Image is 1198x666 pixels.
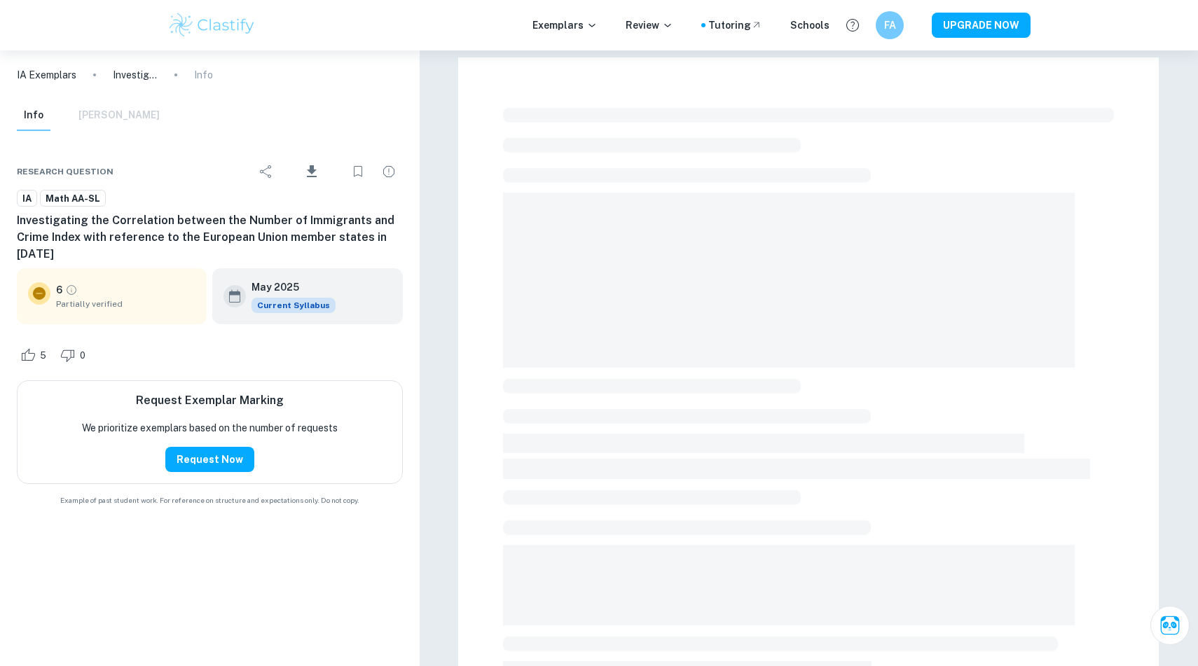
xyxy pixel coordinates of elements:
h6: Investigating the Correlation between the Number of Immigrants and Crime Index with reference to ... [17,212,403,263]
button: Ask Clai [1150,606,1190,645]
span: Partially verified [56,298,195,310]
button: Info [17,100,50,131]
a: Math AA-SL [40,190,106,207]
span: 5 [32,349,54,363]
h6: Request Exemplar Marking [136,392,284,409]
button: Request Now [165,447,254,472]
button: FA [876,11,904,39]
button: Help and Feedback [841,13,865,37]
a: Schools [790,18,829,33]
p: Info [194,67,213,83]
h6: May 2025 [252,279,324,295]
div: Report issue [375,158,403,186]
a: Grade partially verified [65,284,78,296]
a: Tutoring [708,18,762,33]
p: Exemplars [532,18,598,33]
div: This exemplar is based on the current syllabus. Feel free to refer to it for inspiration/ideas wh... [252,298,336,313]
span: Current Syllabus [252,298,336,313]
div: Download [283,153,341,190]
p: We prioritize exemplars based on the number of requests [82,420,338,436]
a: IA Exemplars [17,67,76,83]
button: UPGRADE NOW [932,13,1031,38]
span: 0 [72,349,93,363]
img: Clastify logo [167,11,256,39]
a: IA [17,190,37,207]
div: Like [17,344,54,366]
span: IA [18,192,36,206]
div: Share [252,158,280,186]
p: Investigating the Correlation between the Number of Immigrants and Crime Index with reference to ... [113,67,158,83]
p: 6 [56,282,62,298]
span: Example of past student work. For reference on structure and expectations only. Do not copy. [17,495,403,506]
p: Review [626,18,673,33]
div: Dislike [57,344,93,366]
h6: FA [882,18,898,33]
span: Math AA-SL [41,192,105,206]
span: Research question [17,165,113,178]
div: Bookmark [344,158,372,186]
